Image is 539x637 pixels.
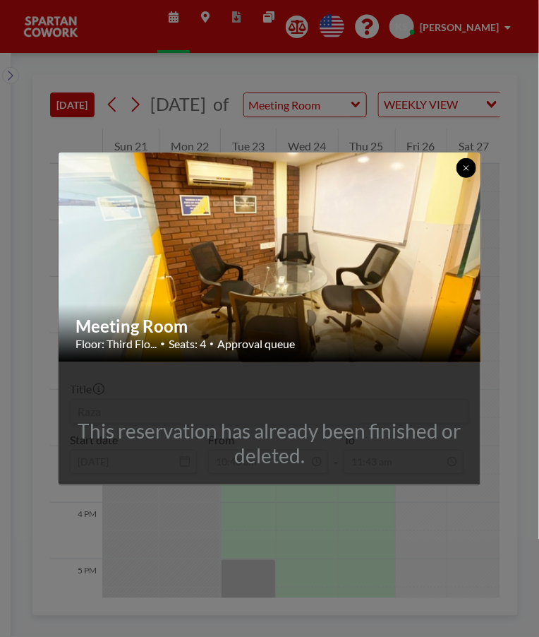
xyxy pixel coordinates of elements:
[59,98,482,416] img: 537.jpg
[169,337,206,351] span: Seats: 4
[59,419,480,468] div: This reservation has already been finished or deleted.
[160,338,165,349] span: •
[217,337,295,351] span: Approval queue
[75,337,157,351] span: Floor: Third Flo...
[210,339,214,348] span: •
[75,316,465,337] h2: Meeting Room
